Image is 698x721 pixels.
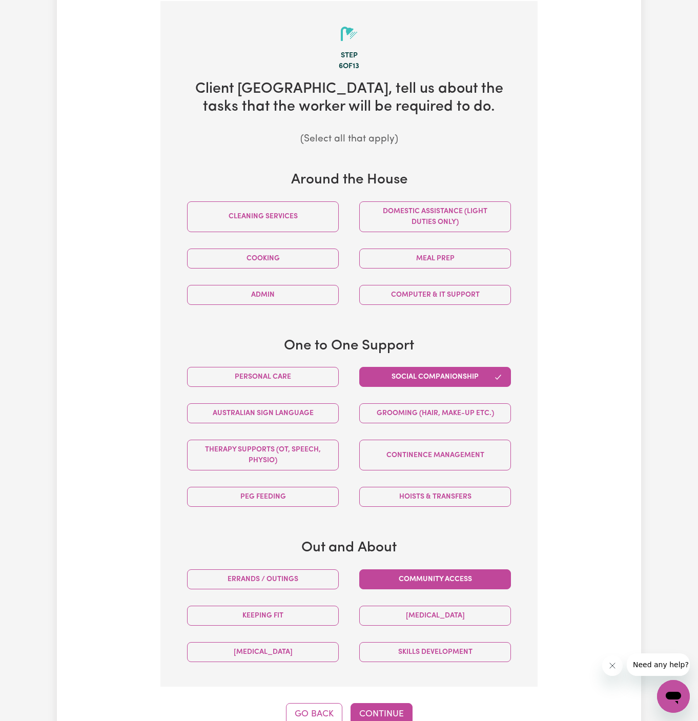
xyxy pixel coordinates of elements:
iframe: Close message [602,655,623,676]
p: (Select all that apply) [177,132,521,147]
button: PEG feeding [187,487,339,507]
button: Personal care [187,367,339,387]
h3: Around the House [177,172,521,189]
button: Continence management [359,440,511,470]
button: Computer & IT Support [359,285,511,305]
iframe: Message from company [627,653,690,676]
h3: One to One Support [177,338,521,355]
iframe: Button to launch messaging window [657,680,690,713]
button: Admin [187,285,339,305]
button: Keeping fit [187,606,339,626]
button: Meal prep [359,249,511,269]
button: Skills Development [359,642,511,662]
h3: Out and About [177,540,521,557]
button: Errands / Outings [187,569,339,589]
button: Grooming (hair, make-up etc.) [359,403,511,423]
div: 6 of 13 [177,61,521,72]
button: Social companionship [359,367,511,387]
button: [MEDICAL_DATA] [359,606,511,626]
button: Cooking [187,249,339,269]
button: Hoists & transfers [359,487,511,507]
button: [MEDICAL_DATA] [187,642,339,662]
div: Step [177,50,521,61]
button: Therapy Supports (OT, speech, physio) [187,440,339,470]
button: Community access [359,569,511,589]
button: Australian Sign Language [187,403,339,423]
button: Domestic assistance (light duties only) [359,201,511,232]
h2: Client [GEOGRAPHIC_DATA] , tell us about the tasks that the worker will be required to do. [177,80,521,116]
button: Cleaning services [187,201,339,232]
